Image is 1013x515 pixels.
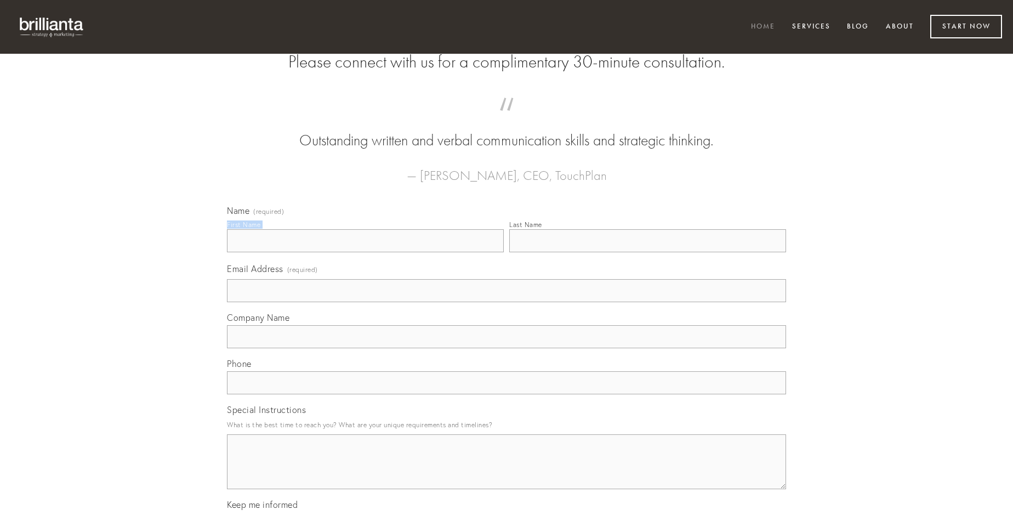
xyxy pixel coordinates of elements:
[227,417,786,432] p: What is the best time to reach you? What are your unique requirements and timelines?
[785,18,838,36] a: Services
[244,109,769,130] span: “
[227,205,249,216] span: Name
[744,18,782,36] a: Home
[227,263,283,274] span: Email Address
[227,52,786,72] h2: Please connect with us for a complimentary 30-minute consultation.
[227,499,298,510] span: Keep me informed
[244,151,769,186] figcaption: — [PERSON_NAME], CEO, TouchPlan
[509,220,542,229] div: Last Name
[11,11,93,43] img: brillianta - research, strategy, marketing
[244,109,769,151] blockquote: Outstanding written and verbal communication skills and strategic thinking.
[227,404,306,415] span: Special Instructions
[227,358,252,369] span: Phone
[840,18,876,36] a: Blog
[227,220,260,229] div: First Name
[930,15,1002,38] a: Start Now
[253,208,284,215] span: (required)
[287,262,318,277] span: (required)
[879,18,921,36] a: About
[227,312,289,323] span: Company Name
